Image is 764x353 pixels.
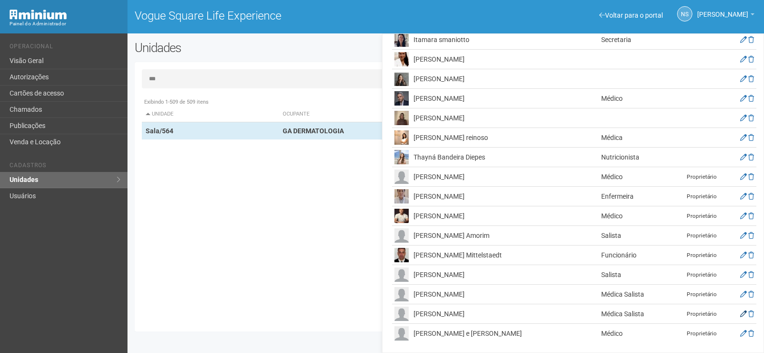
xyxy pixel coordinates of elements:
a: Editar membro [740,212,747,220]
a: Editar membro [740,173,747,181]
a: Excluir membro [748,114,754,122]
td: Proprietário [678,206,725,226]
a: Editar membro [740,271,747,278]
td: Proprietário [678,265,725,285]
td: Médico [599,89,678,108]
td: Secretaria [599,30,678,50]
a: Editar membro [740,232,747,239]
a: Excluir membro [748,134,754,141]
th: Ocupante: activate to sort column ascending [279,107,529,122]
img: user.png [394,248,409,262]
a: Editar membro [740,310,747,318]
img: user.png [394,326,409,341]
td: Médico [599,167,678,187]
td: Médica [599,128,678,148]
a: Editar membro [740,55,747,63]
li: Operacional [10,43,120,53]
a: Excluir membro [748,232,754,239]
td: Proprietário [678,304,725,324]
td: Proprietário [678,324,725,343]
a: Excluir membro [748,251,754,259]
td: Enfermeira [599,187,678,206]
td: Funcionário [599,246,678,265]
a: Editar membro [740,95,747,102]
img: user.png [394,150,409,164]
div: Painel do Administrador [10,20,120,28]
td: Proprietário [678,246,725,265]
a: Excluir membro [748,271,754,278]
img: user.png [394,32,409,47]
img: user.png [394,91,409,106]
a: Excluir membro [748,95,754,102]
td: Salista [599,226,678,246]
td: Proprietário [678,226,725,246]
a: Editar membro [740,36,747,43]
img: user.png [394,170,409,184]
td: Médica Salista [599,285,678,304]
td: [PERSON_NAME] reinoso [411,128,599,148]
img: user.png [394,287,409,301]
img: user.png [394,228,409,243]
strong: GA DERMATOLOGIA [283,127,344,135]
td: Itamara smaniotto [411,30,599,50]
td: [PERSON_NAME] [411,304,599,324]
td: [PERSON_NAME] [411,50,599,69]
div: Exibindo 1-509 de 509 itens [142,98,750,107]
td: Médica Salista [599,304,678,324]
a: Voltar para o portal [599,11,663,19]
td: [PERSON_NAME] Amorim [411,226,599,246]
a: Editar membro [740,330,747,337]
a: Excluir membro [748,36,754,43]
td: [PERSON_NAME] [411,187,599,206]
td: [PERSON_NAME] e [PERSON_NAME] [411,324,599,343]
td: Nutricionista [599,148,678,167]
a: Excluir membro [748,212,754,220]
a: Excluir membro [748,153,754,161]
a: Excluir membro [748,193,754,200]
span: Nicolle Silva [697,1,748,18]
td: Salista [599,265,678,285]
a: Editar membro [740,251,747,259]
img: user.png [394,209,409,223]
a: Excluir membro [748,310,754,318]
td: [PERSON_NAME] [411,108,599,128]
strong: Sala/564 [146,127,173,135]
img: user.png [394,130,409,145]
img: user.png [394,307,409,321]
td: [PERSON_NAME] [411,167,599,187]
img: user.png [394,111,409,125]
a: Editar membro [740,134,747,141]
a: Excluir membro [748,173,754,181]
a: Editar membro [740,114,747,122]
a: Excluir membro [748,290,754,298]
a: Excluir membro [748,330,754,337]
img: Minium [10,10,67,20]
h2: Unidades [135,41,386,55]
td: [PERSON_NAME] [411,69,599,89]
td: [PERSON_NAME] [411,265,599,285]
td: Médico [599,324,678,343]
td: [PERSON_NAME] [411,206,599,226]
td: Thayná Bandeira Diepes [411,148,599,167]
a: Excluir membro [748,75,754,83]
a: Editar membro [740,193,747,200]
a: NS [677,6,692,21]
a: Editar membro [740,153,747,161]
a: Editar membro [740,290,747,298]
td: Proprietário [678,187,725,206]
td: [PERSON_NAME] [411,285,599,304]
a: Excluir membro [748,55,754,63]
img: user.png [394,189,409,203]
h1: Vogue Square Life Experience [135,10,439,22]
img: user.png [394,267,409,282]
td: [PERSON_NAME] [411,89,599,108]
th: Unidade: activate to sort column descending [142,107,279,122]
td: [PERSON_NAME] Mittelstaedt [411,246,599,265]
a: Editar membro [740,75,747,83]
img: user.png [394,72,409,86]
li: Cadastros [10,162,120,172]
a: [PERSON_NAME] [697,12,754,20]
td: Médico [599,206,678,226]
td: Proprietário [678,285,725,304]
img: user.png [394,52,409,66]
